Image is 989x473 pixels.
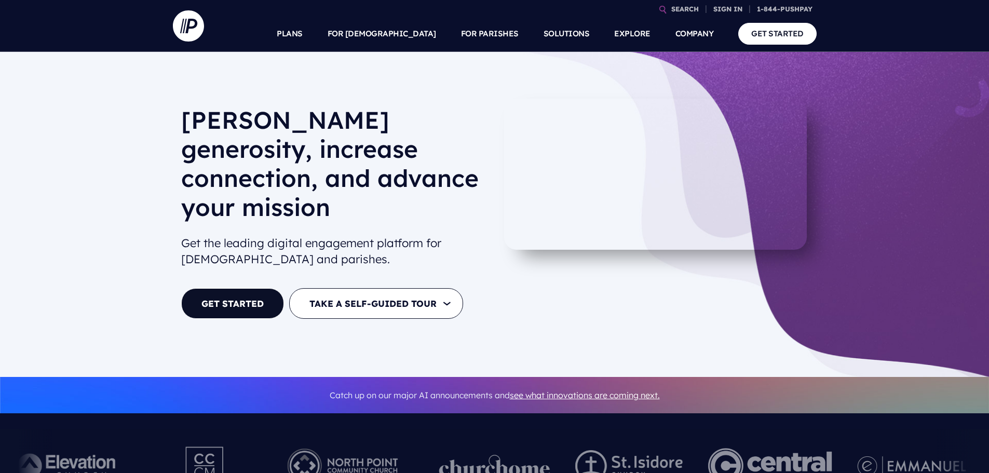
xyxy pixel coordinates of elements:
a: COMPANY [675,16,714,52]
a: GET STARTED [738,23,817,44]
a: FOR PARISHES [461,16,519,52]
a: EXPLORE [614,16,651,52]
a: FOR [DEMOGRAPHIC_DATA] [328,16,436,52]
h1: [PERSON_NAME] generosity, increase connection, and advance your mission [181,105,486,230]
p: Catch up on our major AI announcements and [181,384,808,407]
a: see what innovations are coming next. [510,390,660,400]
a: PLANS [277,16,303,52]
a: GET STARTED [181,288,284,319]
a: SOLUTIONS [544,16,590,52]
button: TAKE A SELF-GUIDED TOUR [289,288,463,319]
h2: Get the leading digital engagement platform for [DEMOGRAPHIC_DATA] and parishes. [181,231,486,272]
